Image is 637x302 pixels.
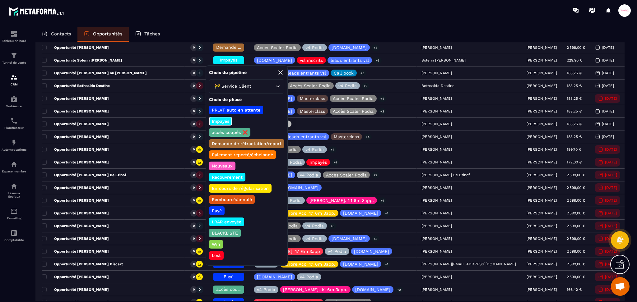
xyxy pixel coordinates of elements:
[2,217,26,220] p: E-mailing
[527,96,557,101] p: [PERSON_NAME]
[283,262,335,266] p: Aurore Acc. 1:1 6m 3app.
[328,249,346,254] p: v4 Podia
[2,178,26,203] a: social-networksocial-networkRéseaux Sociaux
[328,146,337,153] p: +4
[42,172,126,177] p: Opportunité [PERSON_NAME] Be Etinof
[333,96,374,101] p: Accès Scaler Podia
[567,135,582,139] p: 183,25 €
[211,107,261,113] p: PRLVT auto en attente
[129,27,166,42] a: Tâches
[374,57,382,64] p: +5
[602,45,614,50] p: [DATE]
[211,196,253,203] p: Remboursé/annulé
[211,140,282,147] p: Demande de rétractation/report
[332,236,367,241] p: [DOMAIN_NAME]
[213,83,253,90] span: 🚧 Service Client
[2,39,26,43] p: Tableau de bord
[42,262,123,267] p: Opportunité [PERSON_NAME] Discart
[567,224,585,228] p: 2 599,00 €
[42,287,109,292] p: Opportunité [PERSON_NAME]
[42,71,147,75] p: Opportunité [PERSON_NAME] ou [PERSON_NAME]
[211,219,242,225] p: LRAR envoyée
[193,287,195,292] p: 0
[371,172,379,178] p: +2
[253,83,274,90] input: Search for option
[527,71,557,75] p: [PERSON_NAME]
[257,275,292,279] p: [DOMAIN_NAME]
[300,275,318,279] p: v4 Podia
[2,25,26,47] a: formationformationTableau de bord
[378,108,386,115] p: +3
[527,109,557,113] p: [PERSON_NAME]
[332,45,367,50] p: [DOMAIN_NAME]
[605,236,617,241] p: [DATE]
[567,58,582,62] p: 229,90 €
[326,173,367,177] p: Accès Scaler Podia
[567,287,582,292] p: 166,42 €
[193,109,195,113] p: 0
[300,109,325,113] p: Masterclass
[257,58,292,62] p: [DOMAIN_NAME]
[602,122,614,126] p: [DATE]
[193,275,195,279] p: 0
[602,84,614,88] p: [DATE]
[10,161,18,168] img: automations
[211,230,239,236] p: BLACKLISTE
[193,45,195,50] p: 0
[527,58,557,62] p: [PERSON_NAME]
[42,121,109,126] p: Opportunité [PERSON_NAME]
[144,31,160,37] p: Tâches
[42,185,109,190] p: Opportunité [PERSON_NAME]
[2,47,26,69] a: formationformationTunnel de vente
[334,71,354,75] p: Call book
[567,147,581,152] p: 199,70 €
[527,236,557,241] p: [PERSON_NAME]
[216,287,252,292] span: accès coupés ❌
[35,27,77,42] a: Contacts
[605,262,617,266] p: [DATE]
[527,185,557,190] p: [PERSON_NAME]
[343,262,378,266] p: [DOMAIN_NAME]
[2,238,26,242] p: Comptabilité
[211,208,223,214] p: Payé
[567,173,585,177] p: 2 599,00 €
[283,211,335,215] p: Aurore Acc. 1:1 6m 3app.
[567,122,582,126] p: 183,25 €
[9,6,65,17] img: logo
[378,95,386,102] p: +4
[567,275,585,279] p: 2 599,00 €
[567,45,585,50] p: 2 599,00 €
[343,211,378,215] p: [DOMAIN_NAME]
[527,45,557,50] p: [PERSON_NAME]
[333,109,374,113] p: Accès Scaler Podia
[355,287,390,292] p: [DOMAIN_NAME]
[283,287,347,292] p: [PERSON_NAME]. 1:1 6m 3app.
[42,96,109,101] p: Opportunité [PERSON_NAME]
[602,135,614,139] p: [DATE]
[283,160,302,164] p: v4 Podia
[42,198,109,203] p: Opportunité [PERSON_NAME]
[605,275,617,279] p: [DATE]
[309,198,374,203] p: [PERSON_NAME]. 1:1 6m 3app.
[257,262,275,266] p: v4 Podia
[602,71,614,75] p: [DATE]
[211,185,270,191] p: En cours de régularisation
[605,160,617,164] p: [DATE]
[224,274,234,279] span: Payé
[10,74,18,81] img: formation
[257,249,320,254] p: [PERSON_NAME]. 1:1 6m 3app
[332,159,339,166] p: +1
[216,45,286,50] span: Demande de rétractation/report
[10,95,18,103] img: automations
[567,236,585,241] p: 2 599,00 €
[193,96,195,101] p: 0
[42,109,109,114] p: Opportunité [PERSON_NAME]
[2,170,26,173] p: Espace membre
[211,174,244,180] p: Recouvrement
[288,135,326,139] p: leads entrants vsl
[209,79,284,94] div: Search for option
[358,70,366,76] p: +5
[300,58,323,62] p: vsl inscrits
[605,211,617,215] p: [DATE]
[605,96,617,101] p: [DATE]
